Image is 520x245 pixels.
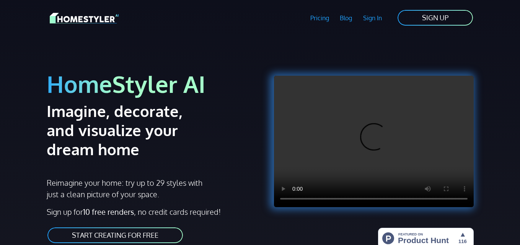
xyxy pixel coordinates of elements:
p: Reimagine your home: try up to 29 styles with just a clean picture of your space. [47,177,204,200]
a: SIGN UP [397,9,474,26]
img: HomeStyler AI logo [50,11,119,25]
a: Blog [334,9,358,27]
h2: Imagine, decorate, and visualize your dream home [47,101,214,159]
strong: 10 free renders [83,207,134,217]
a: Pricing [305,9,334,27]
a: Sign In [358,9,388,27]
a: START CREATING FOR FREE [47,227,184,244]
h1: HomeStyler AI [47,70,256,98]
p: Sign up for , no credit cards required! [47,206,256,217]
